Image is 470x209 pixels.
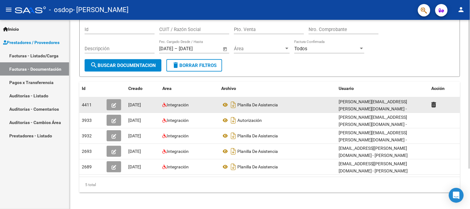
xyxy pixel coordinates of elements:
span: 4411 [82,102,92,107]
datatable-header-cell: Area [160,82,219,95]
span: Inicio [3,26,19,33]
span: – [174,46,178,51]
span: Planilla De Asistencia [237,164,278,169]
button: Borrar Filtros [166,59,222,72]
i: Descargar documento [229,162,237,172]
span: [DATE] [128,133,141,138]
span: [EMAIL_ADDRESS][PERSON_NAME][DOMAIN_NAME] - [PERSON_NAME] [339,146,408,158]
span: [DATE] [128,102,141,107]
span: 2689 [82,164,92,169]
i: Descargar documento [229,131,237,141]
span: Todos [294,46,307,51]
span: Área [234,46,284,51]
mat-icon: menu [5,6,12,13]
span: Integración [167,118,189,123]
datatable-header-cell: Id [79,82,104,95]
span: Integración [167,149,189,154]
span: Planilla De Asistencia [237,149,278,154]
span: Planilla De Asistencia [237,133,278,138]
span: 2693 [82,149,92,154]
span: 3933 [82,118,92,123]
span: - [PERSON_NAME] [73,3,129,17]
i: Descargar documento [229,115,237,125]
div: Open Intercom Messenger [449,188,464,203]
input: Fecha inicio [159,46,173,51]
button: Buscar Documentacion [85,59,161,72]
span: [PERSON_NAME][EMAIL_ADDRESS][PERSON_NAME][DOMAIN_NAME] - [PERSON_NAME] [339,115,407,134]
mat-icon: search [90,61,98,69]
span: Planilla De Asistencia [237,102,278,107]
span: Borrar Filtros [172,63,217,68]
span: Usuario [339,86,354,91]
i: Descargar documento [229,100,237,110]
input: Fecha fin [179,46,209,51]
span: Id [82,86,86,91]
span: Integración [167,133,189,138]
span: [DATE] [128,149,141,154]
span: [PERSON_NAME][EMAIL_ADDRESS][PERSON_NAME][DOMAIN_NAME] - [PERSON_NAME] [339,130,407,149]
span: Archivo [221,86,236,91]
span: Integración [167,102,189,107]
datatable-header-cell: Acción [429,82,460,95]
span: [PERSON_NAME][EMAIL_ADDRESS][PERSON_NAME][DOMAIN_NAME] - [PERSON_NAME] [339,99,407,118]
datatable-header-cell: Archivo [219,82,336,95]
span: Buscar Documentacion [90,63,156,68]
span: Autorización [237,118,262,123]
span: [DATE] [128,118,141,123]
mat-icon: person [458,6,465,13]
span: Area [162,86,172,91]
div: 5 total [79,177,460,193]
span: [EMAIL_ADDRESS][PERSON_NAME][DOMAIN_NAME] - [PERSON_NAME] [339,161,408,173]
i: Descargar documento [229,146,237,156]
button: Open calendar [222,46,229,53]
span: 3932 [82,133,92,138]
span: [DATE] [128,164,141,169]
datatable-header-cell: Creado [126,82,160,95]
span: Creado [128,86,143,91]
mat-icon: delete [172,61,179,69]
span: - osdop [49,3,73,17]
span: Integración [167,164,189,169]
span: Acción [432,86,445,91]
span: Prestadores / Proveedores [3,39,59,46]
datatable-header-cell: Usuario [336,82,429,95]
